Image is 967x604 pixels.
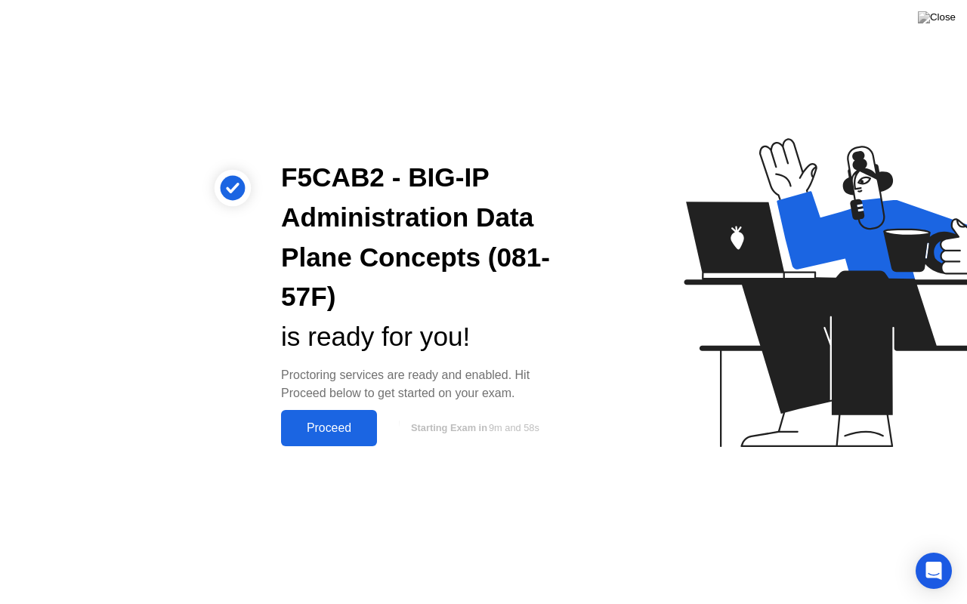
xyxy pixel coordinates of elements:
[916,553,952,589] div: Open Intercom Messenger
[281,366,562,402] div: Proctoring services are ready and enabled. Hit Proceed below to get started on your exam.
[281,410,377,446] button: Proceed
[281,317,562,357] div: is ready for you!
[385,414,562,442] button: Starting Exam in9m and 58s
[918,11,956,23] img: Close
[489,422,539,433] span: 9m and 58s
[286,421,372,435] div: Proceed
[281,158,562,317] div: F5CAB2 - BIG-IP Administration Data Plane Concepts (081-57F)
